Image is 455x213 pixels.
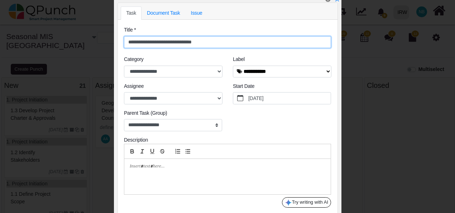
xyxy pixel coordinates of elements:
button: calendar [233,93,247,104]
legend: Assignee [124,82,222,92]
a: Document Task [142,6,186,20]
label: Title * [124,26,136,34]
legend: Parent Task (Group) [124,109,222,119]
legend: Category [124,56,222,65]
div: Description [124,136,331,144]
svg: calendar [237,95,244,101]
a: Task [121,6,142,20]
button: Try writing with AI [282,197,331,208]
a: Issue [186,6,208,20]
legend: Label [233,56,331,65]
label: [DATE] [247,93,331,104]
img: google-gemini-icon.8b74464.png [285,199,292,206]
legend: Start Date [233,82,331,92]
